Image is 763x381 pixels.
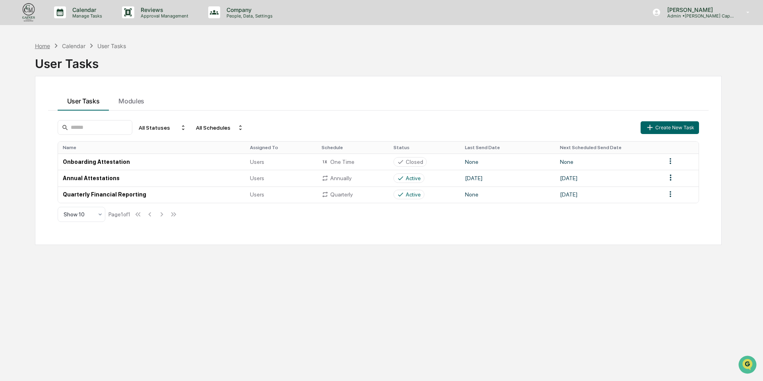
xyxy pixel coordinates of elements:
p: Admin • [PERSON_NAME] Capital Management [661,13,735,19]
div: User Tasks [35,50,722,71]
td: Onboarding Attestation [58,154,245,170]
th: Next Scheduled Send Date [555,142,662,154]
div: Active [406,191,421,198]
td: None [555,154,662,170]
p: Manage Tasks [66,13,106,19]
span: Users [250,175,264,181]
div: One Time [321,158,383,165]
span: Pylon [79,176,96,182]
th: Assigned To [245,142,317,154]
button: Modules [109,89,154,111]
div: Active [406,175,421,181]
span: Data Lookup [16,156,50,164]
div: 🗄️ [58,142,64,148]
div: Past conversations [8,88,53,95]
div: Page 1 of 1 [108,211,130,218]
img: Jack Rasmussen [8,101,21,113]
button: See all [123,87,145,96]
img: logo [19,2,38,23]
img: 1746055101610-c473b297-6a78-478c-a979-82029cc54cd1 [8,61,22,75]
button: User Tasks [58,89,109,111]
a: Powered byPylon [56,175,96,182]
div: Annually [321,175,383,182]
span: Users [250,159,264,165]
div: Home [35,43,50,49]
div: All Schedules [193,121,247,134]
p: How can we help? [8,17,145,29]
span: [DATE] [70,108,87,115]
td: Quarterly Financial Reporting [58,187,245,203]
span: Attestations [66,141,99,149]
a: 🖐️Preclearance [5,138,54,152]
iframe: Open customer support [738,355,759,376]
img: 1746055101610-c473b297-6a78-478c-a979-82029cc54cd1 [16,109,22,115]
div: 🔎 [8,157,14,163]
img: 8933085812038_c878075ebb4cc5468115_72.jpg [17,61,31,75]
td: [DATE] [555,187,662,203]
td: [DATE] [460,170,555,186]
div: Quarterly [321,191,383,198]
a: 🔎Data Lookup [5,153,53,167]
a: 🗄️Attestations [54,138,102,152]
td: None [460,154,555,170]
p: People, Data, Settings [220,13,277,19]
div: Closed [406,159,423,165]
span: Users [250,191,264,198]
td: [DATE] [555,170,662,186]
th: Schedule [317,142,388,154]
p: [PERSON_NAME] [661,6,735,13]
th: Status [389,142,460,154]
div: We're available if you need us! [36,69,109,75]
span: Preclearance [16,141,51,149]
div: Start new chat [36,61,130,69]
th: Last Send Date [460,142,555,154]
div: 🖐️ [8,142,14,148]
div: Calendar [62,43,85,49]
td: Annual Attestations [58,170,245,186]
th: Name [58,142,245,154]
div: User Tasks [97,43,126,49]
td: None [460,187,555,203]
span: • [66,108,69,115]
p: Calendar [66,6,106,13]
span: [PERSON_NAME] [25,108,64,115]
button: Create New Task [641,121,699,134]
p: Approval Management [134,13,192,19]
div: All Statuses [136,121,190,134]
button: Start new chat [135,63,145,73]
p: Reviews [134,6,192,13]
p: Company [220,6,277,13]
